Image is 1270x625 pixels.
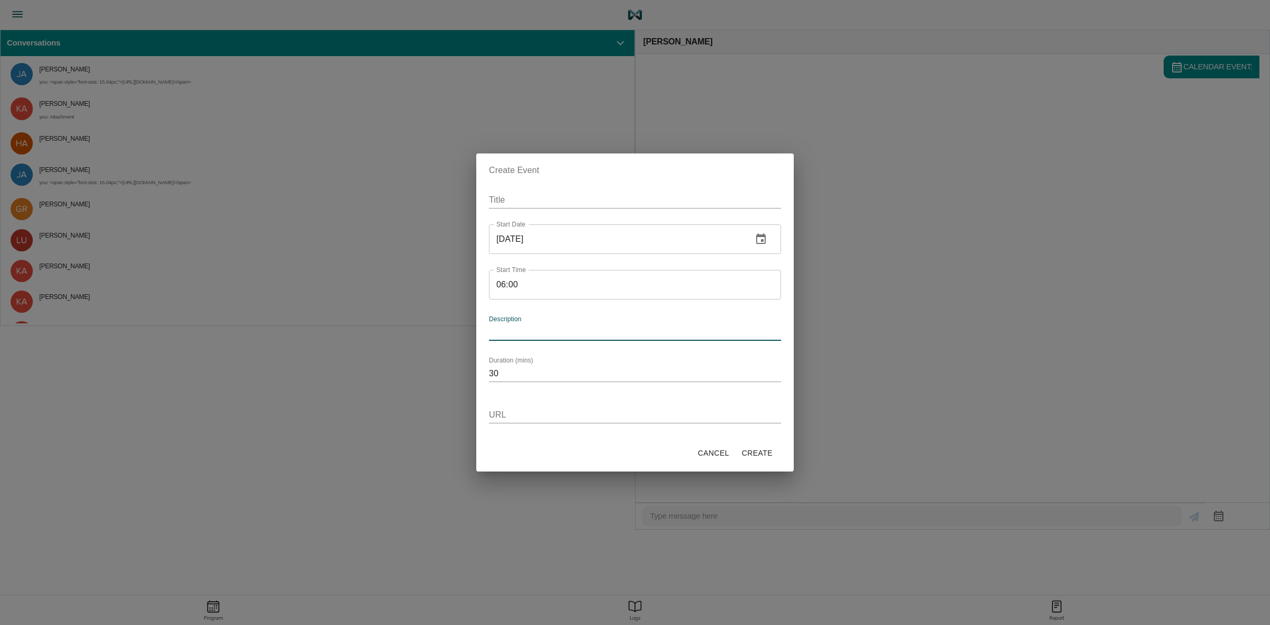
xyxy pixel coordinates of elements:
[489,358,533,364] label: Duration (mins)
[489,316,521,323] label: Description
[489,164,781,177] p: Create Event
[698,447,729,460] span: Cancel
[742,447,773,460] span: Create
[694,443,733,463] button: Cancel
[738,443,777,463] button: Create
